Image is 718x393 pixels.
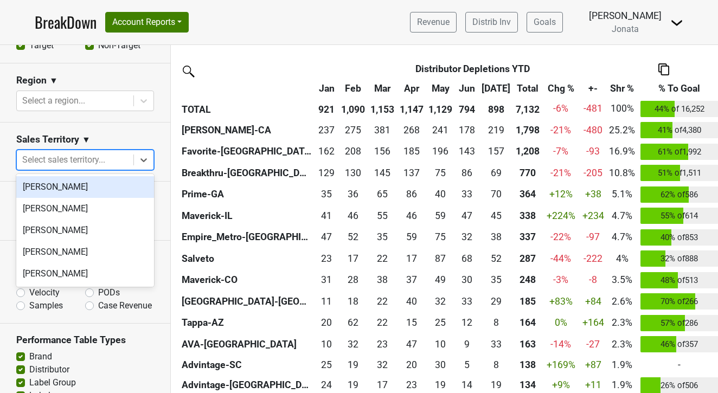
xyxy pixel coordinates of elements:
[317,230,336,244] div: 47
[317,144,336,158] div: 162
[341,358,365,372] div: 19
[29,299,63,312] label: Samples
[426,162,455,184] td: 75.083
[458,273,477,287] div: 30
[542,119,580,141] td: -21 %
[516,123,540,137] div: 1,798
[397,79,426,98] th: Apr: activate to sort column ascending
[179,269,315,291] th: Maverick-CO
[317,209,336,223] div: 41
[455,227,479,248] td: 32.333
[368,119,397,141] td: 380.92
[516,294,540,308] div: 185
[339,119,368,141] td: 274.66
[368,184,397,205] td: 65.25
[400,123,424,137] div: 268
[455,269,479,291] td: 29.75
[426,333,455,355] td: 9.59
[179,355,315,375] th: Advintage-SC
[479,141,514,163] td: 156.668
[426,79,455,98] th: May: activate to sort column ascending
[455,98,479,120] th: 794
[341,209,365,223] div: 46
[455,205,479,227] td: 46.917
[513,205,542,227] th: 338.317
[582,337,604,351] div: -27
[339,162,368,184] td: 129.918
[315,312,339,334] td: 19.5
[582,123,604,137] div: -480
[455,355,479,375] td: 4.59
[606,119,638,141] td: 25.2%
[179,248,315,269] th: Salveto
[317,187,336,201] div: 35
[339,269,368,291] td: 28.333
[315,141,339,163] td: 162.417
[458,315,477,330] div: 12
[455,141,479,163] td: 143.417
[410,12,457,33] a: Revenue
[400,294,424,308] div: 40
[426,269,455,291] td: 49.167
[584,103,602,114] span: -481
[542,227,580,248] td: -22 %
[542,269,580,291] td: -3 %
[29,286,60,299] label: Velocity
[16,176,154,198] div: [PERSON_NAME]
[606,291,638,312] td: 2.6%
[29,350,52,363] label: Brand
[179,312,315,334] th: Tappa-AZ
[397,141,426,163] td: 185.334
[368,79,397,98] th: Mar: activate to sort column ascending
[513,248,542,269] th: 286.666
[341,252,365,266] div: 17
[513,227,542,248] th: 337.416
[479,355,514,375] td: 8.25
[341,230,365,244] div: 52
[339,355,368,375] td: 19.09
[428,209,452,223] div: 59
[29,376,76,389] label: Label Group
[582,166,604,180] div: -205
[341,315,365,330] div: 62
[339,248,368,269] td: 17.417
[482,166,510,180] div: 69
[479,162,514,184] td: 68.501
[315,291,339,312] td: 11.333
[513,269,542,291] th: 248.170
[397,205,426,227] td: 45.832
[400,252,424,266] div: 17
[370,166,394,180] div: 145
[458,166,477,180] div: 86
[426,312,455,334] td: 25.417
[397,312,426,334] td: 15.001
[516,358,540,372] div: 138
[606,141,638,163] td: 16.9%
[513,312,542,334] th: 163.669
[341,294,365,308] div: 18
[426,227,455,248] td: 74.833
[315,162,339,184] td: 128.834
[582,230,604,244] div: -97
[482,123,510,137] div: 219
[606,184,638,205] td: 5.1%
[428,252,452,266] div: 87
[179,291,315,312] th: [GEOGRAPHIC_DATA]-[GEOGRAPHIC_DATA]
[339,312,368,334] td: 61.501
[582,294,604,308] div: +84
[397,227,426,248] td: 58.667
[516,337,540,351] div: 163
[482,209,510,223] div: 45
[370,294,394,308] div: 22
[455,291,479,312] td: 33.166
[317,315,336,330] div: 20
[179,184,315,205] th: Prime-GA
[428,315,452,330] div: 25
[479,98,514,120] th: 898
[16,75,47,86] h3: Region
[482,252,510,266] div: 52
[16,241,154,263] div: [PERSON_NAME]
[315,333,339,355] td: 9.75
[400,144,424,158] div: 185
[482,358,510,372] div: 8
